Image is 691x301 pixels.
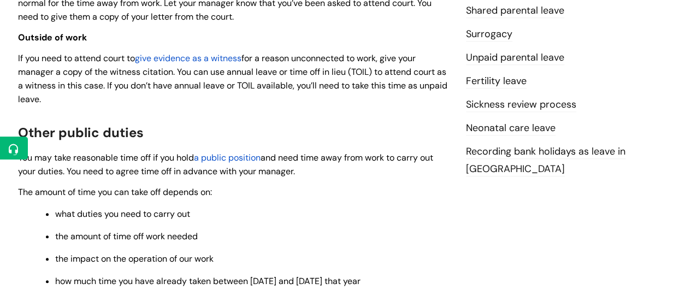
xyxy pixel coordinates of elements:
a: a public position [194,152,261,163]
span: what duties you need to carry out [55,208,190,220]
span: Outside of work [18,32,87,43]
span: for a reason unconnected to work, give your manager a copy of the witness citation. You can use a... [18,52,447,104]
span: You may take reasonable time off if you hold [18,152,194,163]
span: how much time you have already taken between [DATE] and [DATE] that year [55,275,361,287]
a: Sickness review process [466,98,576,112]
a: give evidence as a witness [135,52,241,64]
a: Fertility leave [466,74,527,88]
span: If you need to attend court to [18,52,135,64]
a: Surrogacy [466,27,512,42]
span: the impact on the operation of our work [55,253,214,264]
span: the amount of time off work needed [55,231,198,242]
a: Recording bank holidays as leave in [GEOGRAPHIC_DATA] [466,145,625,176]
a: Neonatal care leave [466,121,556,135]
span: The amount of time you can take off depends on: [18,186,212,198]
a: Unpaid parental leave [466,51,564,65]
a: Shared parental leave [466,4,564,18]
span: Other public duties [18,124,144,141]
